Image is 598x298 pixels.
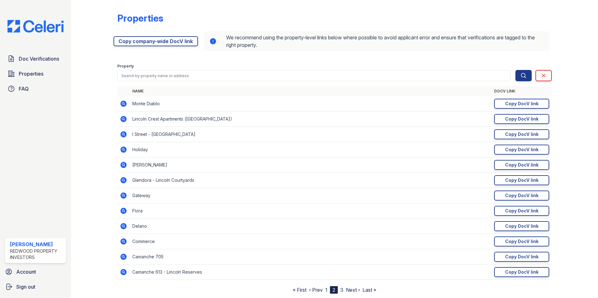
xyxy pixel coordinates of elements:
td: Glendora - Lincoln Courtyards [130,173,492,188]
div: We recommend using the property-level links below where possible to avoid applicant error and ens... [204,31,549,51]
a: Copy DocV link [494,129,549,139]
div: Copy DocV link [505,131,539,137]
a: 3 [340,287,343,293]
img: CE_Logo_Blue-a8612792a0a2168367f1c8372b55b34899dd931a85d93a1a3d3e32e68fde9ad4.png [3,20,68,32]
td: [PERSON_NAME] [130,157,492,173]
div: Copy DocV link [505,254,539,260]
input: Search by property name or address [117,70,510,81]
a: Copy DocV link [494,267,549,277]
div: 2 [330,286,338,294]
span: FAQ [19,85,29,92]
td: Commerce [130,234,492,249]
th: Name [130,86,492,96]
span: Properties [19,70,43,77]
a: Last » [362,287,376,293]
a: FAQ [5,82,66,95]
a: Properties [5,67,66,80]
td: Delano [130,219,492,234]
span: Doc Verifications [19,55,59,62]
div: Copy DocV link [505,269,539,275]
div: Redwood Property Investors [10,248,63,261]
div: Properties [117,12,163,24]
div: Copy DocV link [505,223,539,229]
td: Lincoln Crest Apartments ([GEOGRAPHIC_DATA]) [130,112,492,127]
div: Copy DocV link [505,162,539,168]
td: Flora [130,203,492,219]
a: Copy DocV link [494,206,549,216]
label: Property [117,64,134,69]
a: Copy DocV link [494,99,549,109]
a: Doc Verifications [5,52,66,65]
div: Copy DocV link [505,208,539,214]
td: Monte Diablo [130,96,492,112]
span: Account [16,268,36,276]
a: 1 [325,287,327,293]
a: ‹ Prev [309,287,323,293]
a: Copy DocV link [494,145,549,155]
div: Copy DocV link [505,101,539,107]
td: Gateway [130,188,492,203]
div: Copy DocV link [505,192,539,199]
td: Camanche 705 [130,249,492,265]
a: Copy DocV link [494,160,549,170]
a: Copy DocV link [494,236,549,246]
a: Copy DocV link [494,252,549,262]
th: DocV Link [492,86,552,96]
a: Copy DocV link [494,175,549,185]
td: Camanche 613 - Lincoln Reserves [130,265,492,280]
div: Copy DocV link [505,177,539,183]
div: [PERSON_NAME] [10,241,63,248]
a: Copy DocV link [494,114,549,124]
a: Copy DocV link [494,221,549,231]
a: Copy DocV link [494,191,549,201]
a: « First [293,287,307,293]
td: Holiday [130,142,492,157]
td: I Street - [GEOGRAPHIC_DATA] [130,127,492,142]
div: Copy DocV link [505,116,539,122]
a: Next › [346,287,360,293]
a: Account [3,266,68,278]
div: Copy DocV link [505,147,539,153]
span: Sign out [16,283,35,291]
a: Sign out [3,281,68,293]
a: Copy company-wide DocV link [114,36,198,46]
div: Copy DocV link [505,238,539,245]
